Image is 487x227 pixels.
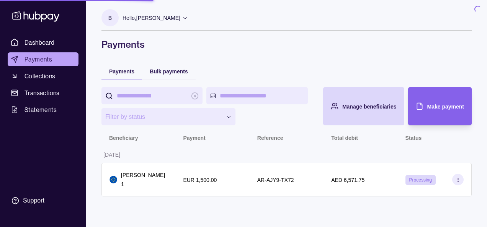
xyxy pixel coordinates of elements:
[109,68,134,75] span: Payments
[108,14,112,22] p: B
[25,105,57,114] span: Statements
[8,86,78,100] a: Transactions
[323,87,404,125] button: Manage beneficiaries
[405,135,422,141] p: Status
[25,55,52,64] span: Payments
[257,135,283,141] p: Reference
[8,69,78,83] a: Collections
[101,38,472,50] h1: Payments
[8,193,78,209] a: Support
[331,135,358,141] p: Total debit
[25,38,55,47] span: Dashboard
[8,52,78,66] a: Payments
[23,196,44,205] div: Support
[103,152,120,158] p: [DATE]
[8,103,78,117] a: Statements
[123,14,180,22] p: Hello, [PERSON_NAME]
[342,104,397,110] span: Manage beneficiaries
[25,71,55,81] span: Collections
[257,177,294,183] p: AR-AJY9-TX72
[109,176,117,183] img: eu
[121,171,165,179] p: [PERSON_NAME]
[121,180,165,188] p: 1
[409,177,432,183] span: Processing
[150,68,188,75] span: Bulk payments
[25,88,60,97] span: Transactions
[408,87,472,125] button: Make payment
[8,36,78,49] a: Dashboard
[117,87,187,104] input: search
[183,135,205,141] p: Payment
[427,104,464,110] span: Make payment
[331,177,364,183] p: AED 6,571.75
[109,135,138,141] p: Beneficiary
[183,177,217,183] p: EUR 1,500.00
